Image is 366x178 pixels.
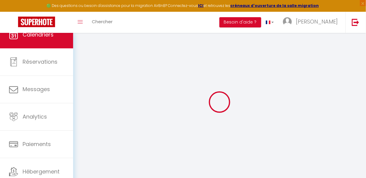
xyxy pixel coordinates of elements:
[92,18,113,25] span: Chercher
[352,18,359,26] img: logout
[283,17,292,26] img: ...
[23,140,51,148] span: Paiements
[23,113,47,120] span: Analytics
[87,12,117,33] a: Chercher
[5,2,23,21] button: Ouvrir le widget de chat LiveChat
[23,168,60,176] span: Hébergement
[23,31,54,38] span: Calendriers
[278,12,346,33] a: ... [PERSON_NAME]
[231,3,319,8] a: créneaux d'ouverture de la salle migration
[23,85,50,93] span: Messages
[198,3,204,8] a: ICI
[219,17,261,27] button: Besoin d'aide ?
[18,17,55,27] img: Super Booking
[296,18,338,25] span: [PERSON_NAME]
[340,151,361,173] iframe: Chat
[23,58,57,65] span: Réservations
